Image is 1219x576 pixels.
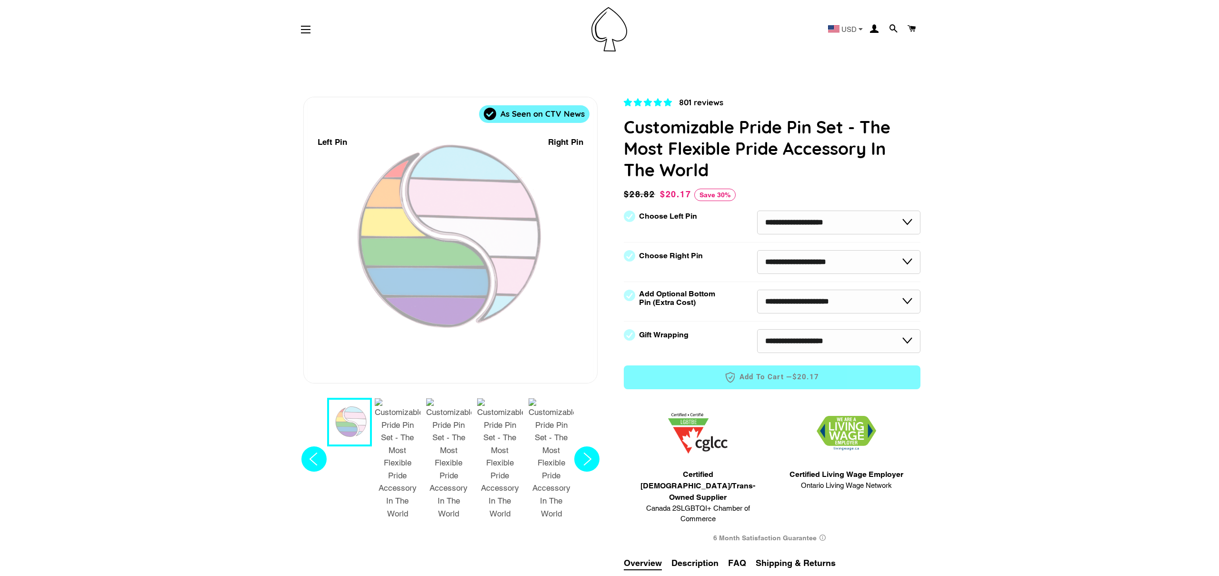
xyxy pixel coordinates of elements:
[660,189,691,199] span: $20.17
[624,116,920,181] h1: Customizable Pride Pin Set - The Most Flexible Pride Accessory In The World
[624,188,658,201] span: $28.82
[474,398,526,524] button: 4 / 7
[639,290,719,307] label: Add Optional Bottom Pin (Extra Cost)
[375,398,420,520] img: Customizable Pride Pin Set - The Most Flexible Pride Accessory In The World
[624,365,920,389] button: Add to Cart —$20.17
[638,371,906,384] span: Add to Cart —
[423,398,475,524] button: 3 / 7
[668,413,728,454] img: 1705457225.png
[728,556,746,569] button: FAQ
[629,469,768,503] span: Certified [DEMOGRAPHIC_DATA]/Trans-Owned Supplier
[526,398,577,524] button: 5 / 7
[548,136,583,149] div: Right Pin
[629,503,768,525] span: Canada 2SLGBTQI+ Chamber of Commerce
[571,398,602,524] button: Next slide
[372,398,423,524] button: 2 / 7
[639,212,697,221] label: Choose Left Pin
[756,556,836,569] button: Shipping & Returns
[624,556,662,570] button: Overview
[639,331,689,339] label: Gift Wrapping
[591,7,627,51] img: Pin-Ace
[426,398,472,520] img: Customizable Pride Pin Set - The Most Flexible Pride Accessory In The World
[694,189,736,201] span: Save 30%
[841,26,857,33] span: USD
[477,398,523,520] img: Customizable Pride Pin Set - The Most Flexible Pride Accessory In The World
[679,97,723,107] span: 801 reviews
[817,416,876,451] img: 1706832627.png
[624,98,674,107] span: 4.83 stars
[789,480,903,491] span: Ontario Living Wage Network
[792,372,819,382] span: $20.17
[789,469,903,480] span: Certified Living Wage Employer
[639,252,703,260] label: Choose Right Pin
[529,398,574,520] img: Customizable Pride Pin Set - The Most Flexible Pride Accessory In The World
[299,398,330,524] button: Previous slide
[624,529,920,547] div: 6 Month Satisfaction Guarantee
[671,556,719,569] button: Description
[327,398,372,446] button: 1 / 7
[304,97,597,383] div: 1 / 7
